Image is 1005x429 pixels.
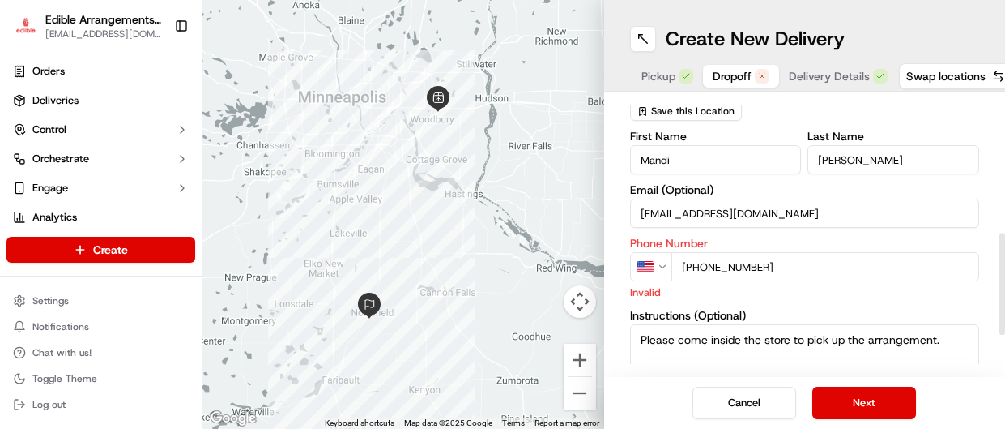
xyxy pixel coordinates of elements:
[32,346,92,359] span: Chat with us!
[812,387,916,419] button: Next
[16,16,49,49] img: Nash
[13,15,39,38] img: Edible Arrangements - Woodbury, MN
[6,58,195,84] a: Orders
[42,105,292,122] input: Got a question? Start typing here...
[16,237,29,250] div: 📗
[564,344,596,376] button: Zoom in
[630,310,980,321] label: Instructions (Optional)
[564,285,596,318] button: Map camera controls
[630,238,980,249] label: Phone Number
[6,237,195,263] button: Create
[6,117,195,143] button: Control
[6,341,195,364] button: Chat with us!
[713,68,752,84] span: Dropoff
[692,387,796,419] button: Cancel
[55,171,205,184] div: We're available if you need us!
[404,418,492,427] span: Map data ©2025 Google
[130,229,266,258] a: 💻API Documentation
[502,418,525,427] a: Terms (opens in new tab)
[906,68,986,84] span: Swap locations
[630,285,980,300] p: Invalid
[32,320,89,333] span: Notifications
[93,242,128,258] span: Create
[32,152,89,166] span: Orchestrate
[641,68,675,84] span: Pickup
[45,11,161,28] button: Edible Arrangements - [GEOGRAPHIC_DATA], [GEOGRAPHIC_DATA]
[6,175,195,201] button: Engage
[32,372,97,385] span: Toggle Theme
[630,184,980,195] label: Email (Optional)
[666,26,845,52] h1: Create New Delivery
[10,229,130,258] a: 📗Knowledge Base
[32,64,65,79] span: Orders
[161,275,196,287] span: Pylon
[6,315,195,338] button: Notifications
[630,101,742,121] button: Save this Location
[789,68,870,84] span: Delivery Details
[16,65,295,91] p: Welcome 👋
[45,28,161,41] button: [EMAIL_ADDRESS][DOMAIN_NAME]
[6,88,195,114] a: Deliveries
[153,235,260,251] span: API Documentation
[534,418,599,427] a: Report a map error
[564,377,596,410] button: Zoom out
[630,131,802,142] label: First Name
[630,145,802,174] input: Enter first name
[6,393,195,416] button: Log out
[6,6,168,45] button: Edible Arrangements - Woodbury, MNEdible Arrangements - [GEOGRAPHIC_DATA], [GEOGRAPHIC_DATA][EMAI...
[32,235,124,251] span: Knowledge Base
[671,252,980,281] input: Enter phone number
[55,155,266,171] div: Start new chat
[630,199,980,228] input: Enter email address
[32,93,79,108] span: Deliveries
[114,274,196,287] a: Powered byPylon
[207,408,260,429] a: Open this area in Google Maps (opens a new window)
[6,146,195,172] button: Orchestrate
[275,160,295,179] button: Start new chat
[32,398,66,411] span: Log out
[32,181,68,195] span: Engage
[32,294,69,307] span: Settings
[6,290,195,312] button: Settings
[16,155,45,184] img: 1736555255976-a54dd68f-1ca7-489b-9aae-adbdc363a1c4
[651,105,735,118] span: Save this Location
[207,408,260,429] img: Google
[807,145,979,174] input: Enter last name
[807,131,979,142] label: Last Name
[137,237,150,250] div: 💻
[6,204,195,230] a: Analytics
[32,122,66,137] span: Control
[32,210,77,225] span: Analytics
[325,418,394,429] button: Keyboard shortcuts
[6,367,195,390] button: Toggle Theme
